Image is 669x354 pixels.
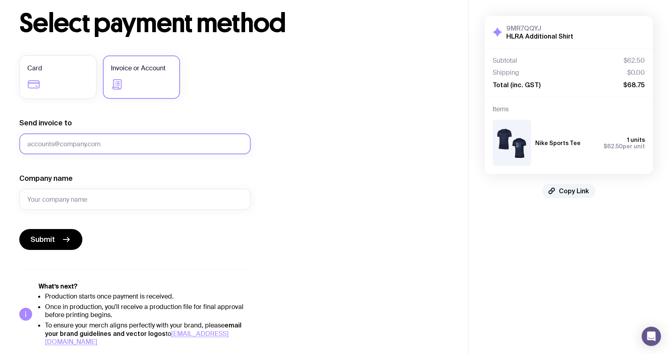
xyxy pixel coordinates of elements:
div: Open Intercom Messenger [642,327,661,346]
span: $68.75 [623,81,645,89]
li: Production starts once payment is received. [45,293,251,301]
li: To ensure your merch aligns perfectly with your brand, please to [45,321,251,346]
span: Copy Link [559,187,589,195]
h4: Items [493,105,645,113]
h5: What’s next? [39,282,251,291]
label: Send invoice to [19,118,72,128]
span: Shipping [493,69,519,77]
span: per unit [604,143,645,149]
span: Subtotal [493,57,517,65]
h3: Nike Sports Tee [535,140,581,146]
span: Card [27,63,42,73]
button: Copy Link [542,184,595,198]
span: Invoice or Account [111,63,166,73]
input: accounts@company.com [19,133,251,154]
span: Submit [31,235,55,244]
span: Total (inc. GST) [493,81,540,89]
h1: Select payment method [19,10,449,36]
a: [EMAIL_ADDRESS][DOMAIN_NAME] [45,329,229,346]
span: 1 units [627,137,645,143]
h3: 9MR7QQYJ [506,24,573,32]
label: Company name [19,174,73,183]
input: Your company name [19,189,251,210]
span: $62.50 [604,143,623,149]
span: $0.00 [627,69,645,77]
button: Submit [19,229,82,250]
span: $62.50 [624,57,645,65]
h2: HLRA Additional Shirt [506,32,573,40]
li: Once in production, you'll receive a production file for final approval before printing begins. [45,303,251,319]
